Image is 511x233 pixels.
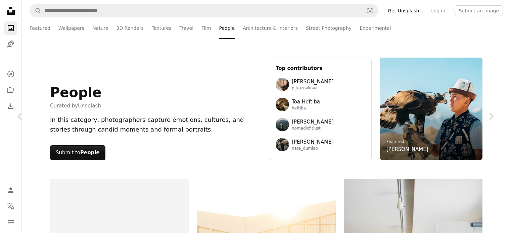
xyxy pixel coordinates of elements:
span: nomadicfitlust [292,126,334,131]
a: Explore [4,67,17,81]
img: Avatar of user Toa Heftiba [276,98,289,111]
a: Architecture & Interiors [243,17,298,39]
a: Unsplash [78,103,101,109]
a: Film [201,17,211,39]
span: p_kuzovkova [292,86,334,91]
button: Menu [4,216,17,229]
button: Submit an image [455,5,503,16]
span: Curated by [50,102,101,110]
a: Experimental [360,17,391,39]
a: [PERSON_NAME] [386,145,428,153]
button: Visual search [362,4,378,17]
a: Log in / Sign up [4,183,17,197]
a: Avatar of user Nathan Dumlao[PERSON_NAME]nate_dumlao [276,138,365,151]
img: Avatar of user Nathan Dumlao [276,138,289,151]
h3: Top contributors [276,64,365,72]
a: Wallpapers [58,17,84,39]
span: Toa Heftiba [292,98,320,106]
a: Photos [4,21,17,35]
a: Collections [4,83,17,97]
a: Next [471,84,511,149]
a: Featured [386,139,404,144]
strong: People [80,150,100,156]
a: Avatar of user Polina Kuzovkova[PERSON_NAME]p_kuzovkova [276,78,365,91]
span: [PERSON_NAME] [292,118,334,126]
img: Avatar of user Polina Kuzovkova [276,78,289,91]
a: Textures [152,17,172,39]
a: Featured [30,17,50,39]
h1: People [50,84,101,100]
button: Search Unsplash [30,4,41,17]
span: heftiba [292,106,320,111]
span: [PERSON_NAME] [292,78,334,86]
img: Avatar of user Andres Molina [276,118,289,131]
span: [PERSON_NAME] [292,138,334,146]
a: Street Photography [306,17,352,39]
a: Travel [179,17,193,39]
a: Illustrations [4,37,17,51]
span: nate_dumlao [292,146,334,151]
a: Get Unsplash+ [384,5,427,16]
a: Avatar of user Andres Molina[PERSON_NAME]nomadicfitlust [276,118,365,131]
button: Language [4,200,17,213]
a: Avatar of user Toa HeftibaToa Heftibaheftiba [276,98,365,111]
a: Nature [92,17,108,39]
form: Find visuals sitewide [30,4,378,17]
a: 3D Renders [117,17,144,39]
button: Submit toPeople [50,145,105,160]
div: In this category, photographers capture emotions, cultures, and stories through candid moments an... [50,115,261,135]
a: Log in [427,5,449,16]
